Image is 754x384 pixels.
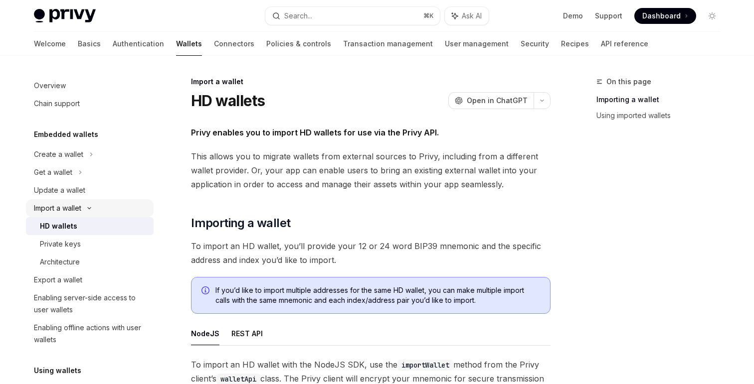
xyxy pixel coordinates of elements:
div: HD wallets [40,220,77,232]
button: Ask AI [445,7,489,25]
a: Dashboard [634,8,696,24]
span: ⌘ K [423,12,434,20]
a: Chain support [26,95,154,113]
span: If you’d like to import multiple addresses for the same HD wallet, you can make multiple import c... [215,285,540,305]
a: Importing a wallet [596,92,728,108]
a: Authentication [113,32,164,56]
button: Toggle dark mode [704,8,720,24]
a: Update a wallet [26,181,154,199]
button: Search...⌘K [265,7,440,25]
div: Enabling offline actions with user wallets [34,322,148,346]
h1: HD wallets [191,92,265,110]
code: importWallet [397,360,453,371]
div: Chain support [34,98,80,110]
span: Importing a wallet [191,215,290,231]
a: Policies & controls [266,32,331,56]
div: Search... [284,10,312,22]
a: Transaction management [343,32,433,56]
button: Open in ChatGPT [448,92,534,109]
a: Security [521,32,549,56]
a: API reference [601,32,648,56]
div: Create a wallet [34,148,83,160]
div: Import a wallet [191,77,551,87]
a: Support [595,11,622,21]
a: User management [445,32,509,56]
span: This allows you to migrate wallets from external sources to Privy, including from a different wal... [191,149,551,191]
span: On this page [606,76,651,88]
a: HD wallets [26,217,154,235]
h5: Using wallets [34,365,81,377]
h5: Embedded wallets [34,128,98,140]
div: Get a wallet [34,166,72,178]
div: Architecture [40,256,80,268]
div: Enabling server-side access to user wallets [34,292,148,316]
button: REST API [231,322,263,345]
div: Export a wallet [34,274,82,286]
a: Recipes [561,32,589,56]
a: Enabling server-side access to user wallets [26,289,154,319]
a: Architecture [26,253,154,271]
a: Demo [563,11,583,21]
div: Overview [34,80,66,92]
a: Connectors [214,32,254,56]
span: Open in ChatGPT [467,96,528,106]
a: Overview [26,77,154,95]
a: Basics [78,32,101,56]
span: Dashboard [642,11,681,21]
a: Using imported wallets [596,108,728,124]
div: Import a wallet [34,202,81,214]
span: Ask AI [462,11,482,21]
a: Export a wallet [26,271,154,289]
a: Enabling offline actions with user wallets [26,319,154,349]
div: Private keys [40,238,81,250]
svg: Info [201,286,211,296]
strong: Privy enables you to import HD wallets for use via the Privy API. [191,128,439,137]
div: Update a wallet [34,184,85,196]
a: Wallets [176,32,202,56]
a: Private keys [26,235,154,253]
span: To import an HD wallet, you’ll provide your 12 or 24 word BIP39 mnemonic and the specific address... [191,239,551,267]
img: light logo [34,9,96,23]
a: Welcome [34,32,66,56]
button: NodeJS [191,322,219,345]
